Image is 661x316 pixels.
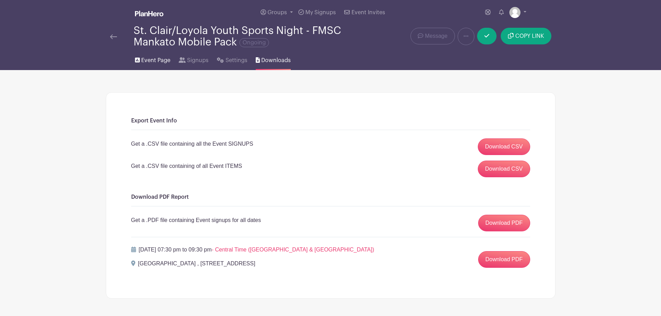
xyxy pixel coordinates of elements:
a: Signups [179,48,209,70]
a: Download CSV [478,161,530,177]
span: Event Page [141,56,170,65]
img: default-ce2991bfa6775e67f084385cd625a349d9dcbb7a52a09fb2fda1e96e2d18dcdb.png [509,7,520,18]
a: Downloads [256,48,291,70]
span: - Central Time ([GEOGRAPHIC_DATA] & [GEOGRAPHIC_DATA]) [212,247,374,253]
p: [DATE] 07:30 pm to 09:30 pm [139,246,374,254]
span: Ongoing [239,38,269,47]
img: logo_white-6c42ec7e38ccf1d336a20a19083b03d10ae64f83f12c07503d8b9e83406b4c7d.svg [135,11,163,16]
p: Get a .CSV file containing of all Event ITEMS [131,162,242,170]
a: Download PDF [478,251,530,268]
a: Download PDF [478,215,530,231]
h6: Download PDF Report [131,194,530,200]
img: back-arrow-29a5d9b10d5bd6ae65dc969a981735edf675c4d7a1fe02e03b50dbd4ba3cdb55.svg [110,34,117,39]
a: Message [410,28,455,44]
span: Groups [268,10,287,15]
a: Event Page [135,48,170,70]
button: COPY LINK [501,28,551,44]
a: Download CSV [478,138,530,155]
h6: Export Event Info [131,118,530,124]
span: Event Invites [351,10,385,15]
a: Settings [217,48,247,70]
p: Get a .PDF file containing Event signups for all dates [131,216,261,224]
p: [GEOGRAPHIC_DATA] , [STREET_ADDRESS] [138,259,255,268]
span: Downloads [261,56,291,65]
span: My Signups [305,10,336,15]
span: COPY LINK [515,33,544,39]
span: Message [425,32,448,40]
div: St. Clair/Loyola Youth Sports Night - FMSC Mankato Mobile Pack [134,25,358,48]
p: Get a .CSV file containing all the Event SIGNUPS [131,140,253,148]
span: Settings [226,56,247,65]
span: Signups [187,56,209,65]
